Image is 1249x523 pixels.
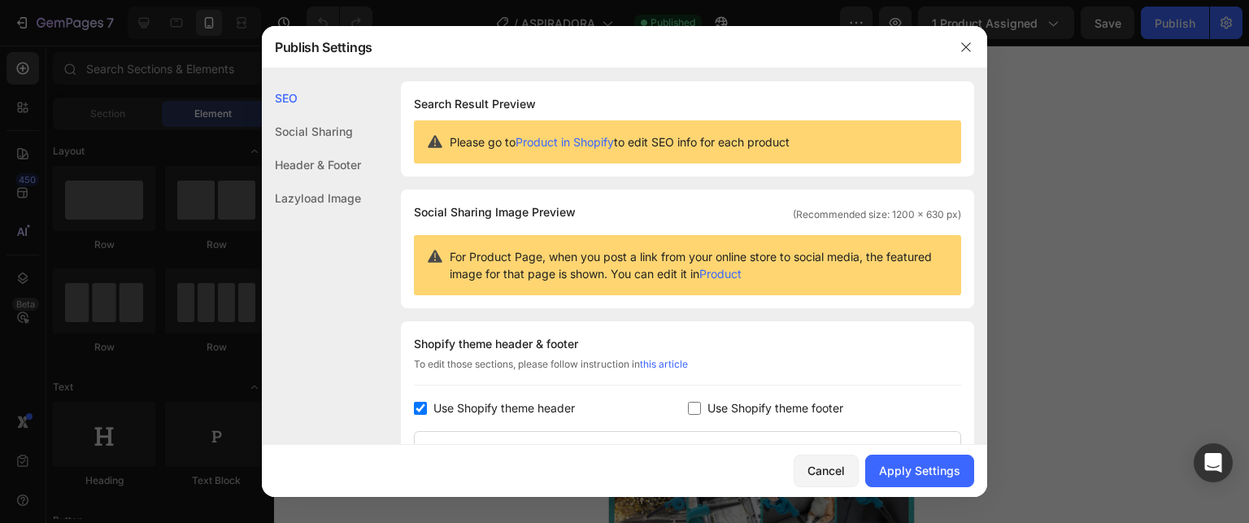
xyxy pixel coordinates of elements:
button: Cancel [794,455,859,487]
a: Product in Shopify [516,135,614,149]
div: Publish Settings [262,26,945,68]
div: To edit those sections, please follow instruction in [414,357,961,386]
span: For Product Page, when you post a link from your online store to social media, the featured image... [450,248,948,282]
a: this article [640,358,688,370]
div: Apply Settings [879,462,960,479]
div: Open Intercom Messenger [1194,443,1233,482]
div: Social Sharing [262,115,361,148]
h1: Search Result Preview [414,94,961,114]
span: iPhone 13 Mini ( 375 px) [81,8,191,24]
div: Header & Footer [262,148,361,181]
span: Use Shopify theme header [433,399,575,418]
a: Product [699,267,742,281]
span: (Recommended size: 1200 x 630 px) [793,207,961,222]
div: Lazyload Image [262,181,361,215]
div: Cancel [807,462,845,479]
div: Shopify theme header & footer [414,334,961,354]
button: Apply Settings [865,455,974,487]
span: Please go to to edit SEO info for each product [450,133,790,150]
span: Use Shopify theme footer [707,399,843,418]
div: SEO [262,81,361,115]
span: Social Sharing Image Preview [414,203,576,222]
